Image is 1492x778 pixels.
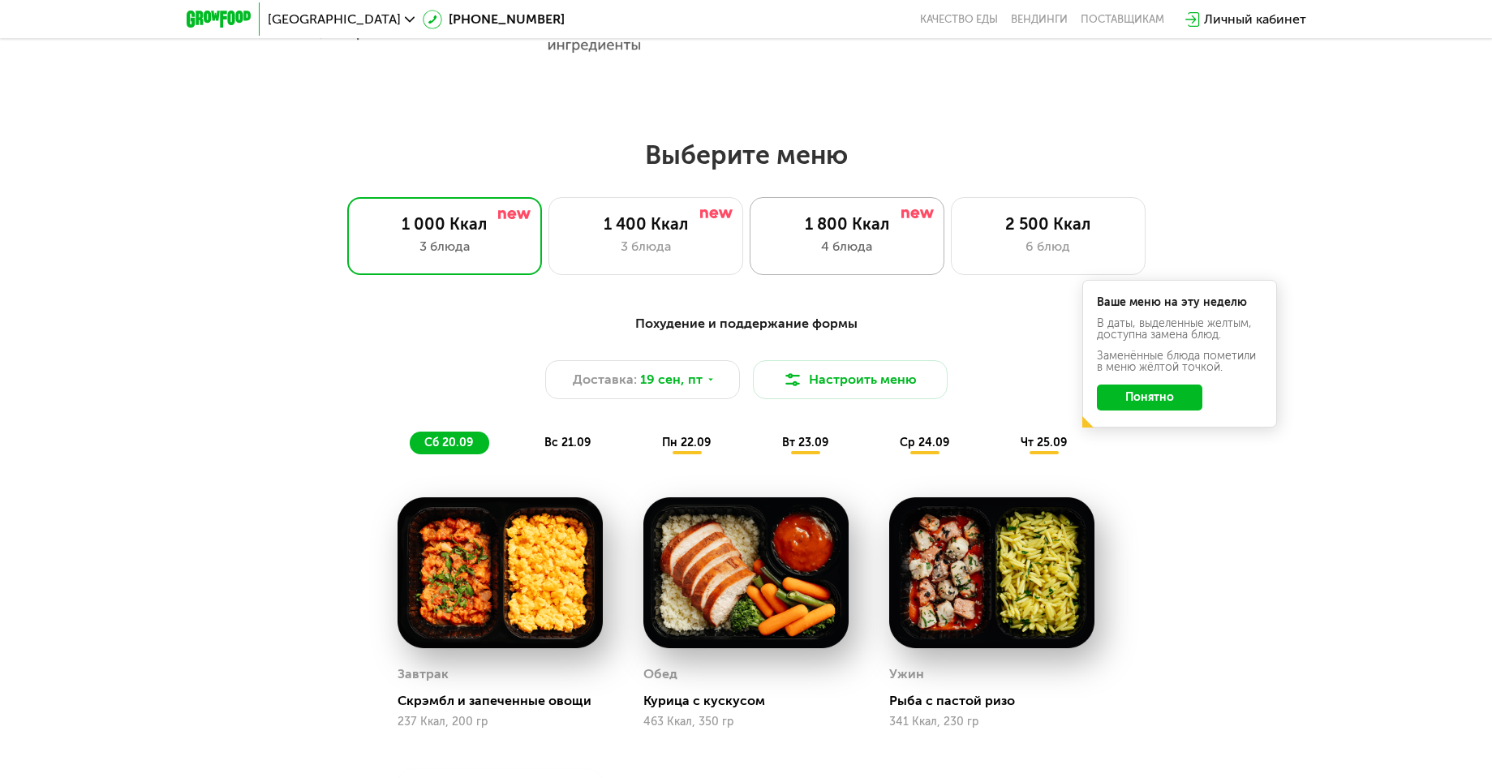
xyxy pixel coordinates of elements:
div: 2 500 Ккал [968,214,1129,234]
div: 341 Ккал, 230 гр [889,716,1094,729]
div: Заменённые блюда пометили в меню жёлтой точкой. [1097,350,1262,373]
div: 3 блюда [565,237,726,256]
div: Ваше меню на эту неделю [1097,297,1262,308]
a: Вендинги [1011,13,1068,26]
span: вс 21.09 [544,436,591,449]
div: 1 000 Ккал [364,214,525,234]
button: Понятно [1097,385,1202,410]
div: 4 блюда [767,237,927,256]
span: вт 23.09 [782,436,828,449]
div: В даты, выделенные желтым, доступна замена блюд. [1097,318,1262,341]
div: Обед [643,662,677,686]
div: Рыба с пастой ризо [889,693,1107,709]
span: сб 20.09 [424,436,473,449]
div: Курица с кускусом [643,693,862,709]
h2: Выберите меню [52,139,1440,171]
button: Настроить меню [753,360,948,399]
div: 6 блюд [968,237,1129,256]
div: 463 Ккал, 350 гр [643,716,849,729]
div: Ужин [889,662,924,686]
a: Качество еды [920,13,998,26]
div: Похудение и поддержание формы [266,314,1227,334]
span: [GEOGRAPHIC_DATA] [268,13,401,26]
span: ср 24.09 [900,436,949,449]
span: Доставка: [573,370,637,389]
div: поставщикам [1081,13,1164,26]
div: 1 800 Ккал [767,214,927,234]
a: [PHONE_NUMBER] [423,10,565,29]
div: 1 400 Ккал [565,214,726,234]
span: чт 25.09 [1021,436,1067,449]
div: Завтрак [398,662,449,686]
span: 19 сен, пт [640,370,703,389]
div: 3 блюда [364,237,525,256]
div: 237 Ккал, 200 гр [398,716,603,729]
span: пн 22.09 [662,436,711,449]
div: Скрэмбл и запеченные овощи [398,693,616,709]
div: Личный кабинет [1204,10,1306,29]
